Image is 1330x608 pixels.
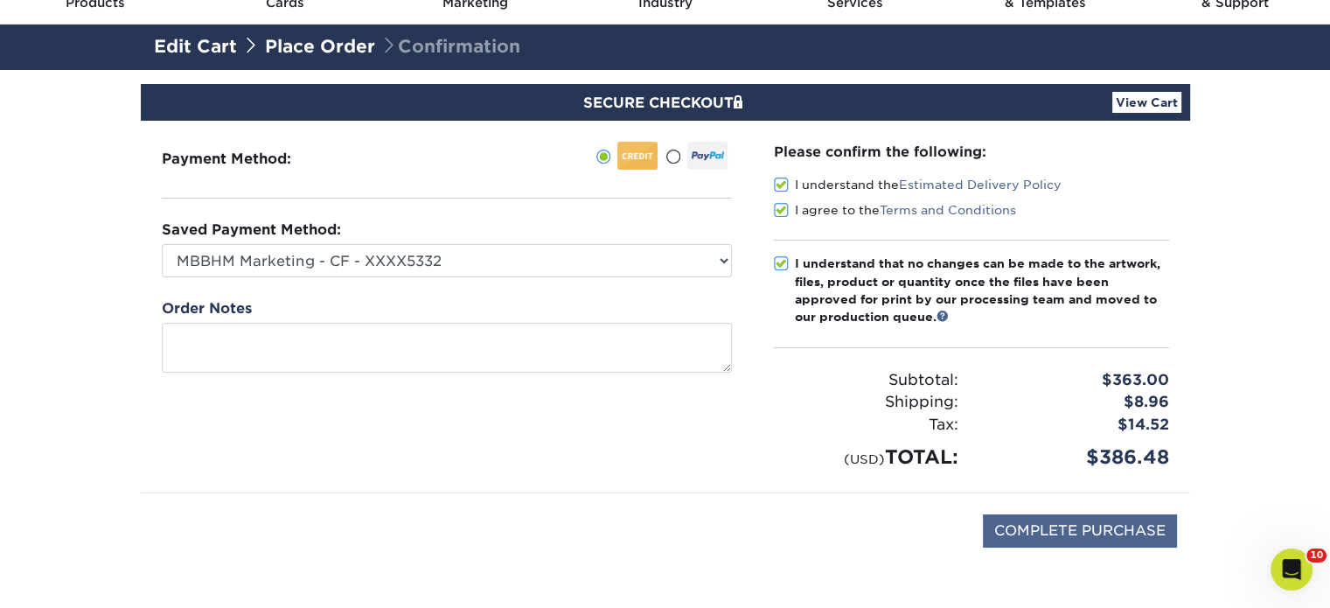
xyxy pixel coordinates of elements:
[265,36,375,57] a: Place Order
[971,414,1182,437] div: $14.52
[761,443,971,472] div: TOTAL:
[761,414,971,437] div: Tax:
[971,369,1182,392] div: $363.00
[162,150,334,167] h3: Payment Method:
[971,391,1182,414] div: $8.96
[1306,549,1327,563] span: 10
[583,94,748,111] span: SECURE CHECKOUT
[761,369,971,392] div: Subtotal:
[971,443,1182,472] div: $386.48
[761,391,971,414] div: Shipping:
[162,298,252,319] label: Order Notes
[1112,92,1181,113] a: View Cart
[983,514,1177,548] input: COMPLETE PURCHASE
[774,201,1016,219] label: I agree to the
[154,36,237,57] a: Edit Cart
[162,220,341,241] label: Saved Payment Method:
[380,36,520,57] span: Confirmation
[154,514,241,566] img: DigiCert Secured Site Seal
[899,178,1062,192] a: Estimated Delivery Policy
[795,255,1169,326] div: I understand that no changes can be made to the artwork, files, product or quantity once the file...
[774,142,1169,162] div: Please confirm the following:
[774,176,1062,193] label: I understand the
[844,451,885,466] small: (USD)
[880,203,1016,217] a: Terms and Conditions
[1271,549,1313,591] iframe: Intercom live chat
